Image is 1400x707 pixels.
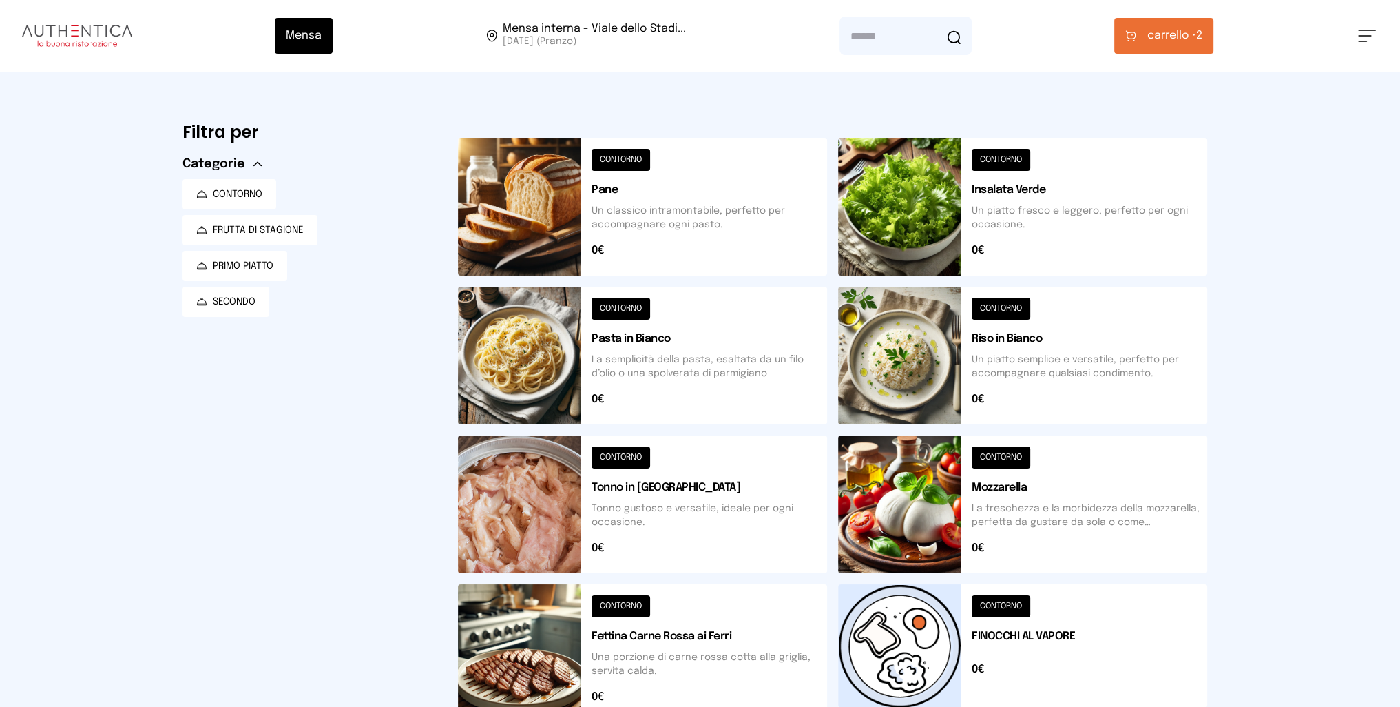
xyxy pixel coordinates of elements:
span: 2 [1147,28,1202,44]
button: PRIMO PIATTO [182,251,287,281]
span: FRUTTA DI STAGIONE [213,223,304,237]
span: Categorie [182,154,245,174]
span: PRIMO PIATTO [213,259,273,273]
button: FRUTTA DI STAGIONE [182,215,317,245]
span: [DATE] (Pranzo) [503,34,686,48]
button: CONTORNO [182,179,276,209]
button: Mensa [275,18,333,54]
button: SECONDO [182,287,269,317]
h6: Filtra per [182,121,436,143]
span: Viale dello Stadio, 77, 05100 Terni TR, Italia [503,23,686,48]
button: Categorie [182,154,262,174]
img: logo.8f33a47.png [22,25,132,47]
span: SECONDO [213,295,255,309]
span: carrello • [1147,28,1196,44]
span: CONTORNO [213,187,262,201]
button: carrello •2 [1114,18,1213,54]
